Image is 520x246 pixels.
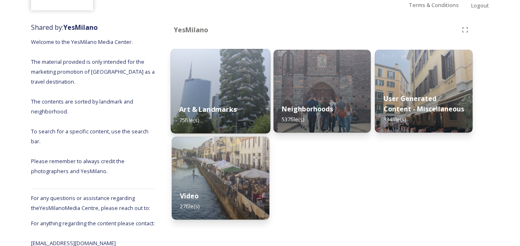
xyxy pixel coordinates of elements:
strong: YesMilano [63,23,98,32]
strong: Video [180,191,199,200]
strong: Neighborhoods [282,104,333,113]
strong: Art & Landmarks [179,105,237,114]
img: SEMPIONE.CASTELLO01660420.jpg [273,50,371,133]
span: 334 file(s) [383,116,405,123]
span: 75 file(s) [179,116,199,123]
img: Isola_Yesilano_AnnaDellaBadia_880.jpg [171,49,270,133]
span: Shared by: [31,23,98,32]
span: Terms & Conditions [409,1,459,9]
strong: YesMilano [174,25,208,34]
span: Welcome to the YesMilano Media Center. The material provided is only intended for the marketing p... [31,38,156,175]
span: 27 file(s) [180,203,199,210]
img: 39056706942e726a10cb66607dbfc22c2ba330fd249abd295dd4e57aab3ba313.jpg [375,50,472,133]
img: Mercato_Navigli_YesMilano_AnnaDellaBadia_4230.JPG [172,137,269,219]
strong: User Generated Content - Miscellaneous [383,94,464,113]
span: Logout [471,2,489,9]
span: 537 file(s) [282,116,304,123]
span: For any questions or assistance regarding the YesMilano Media Centre, please reach out to: [31,194,150,212]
